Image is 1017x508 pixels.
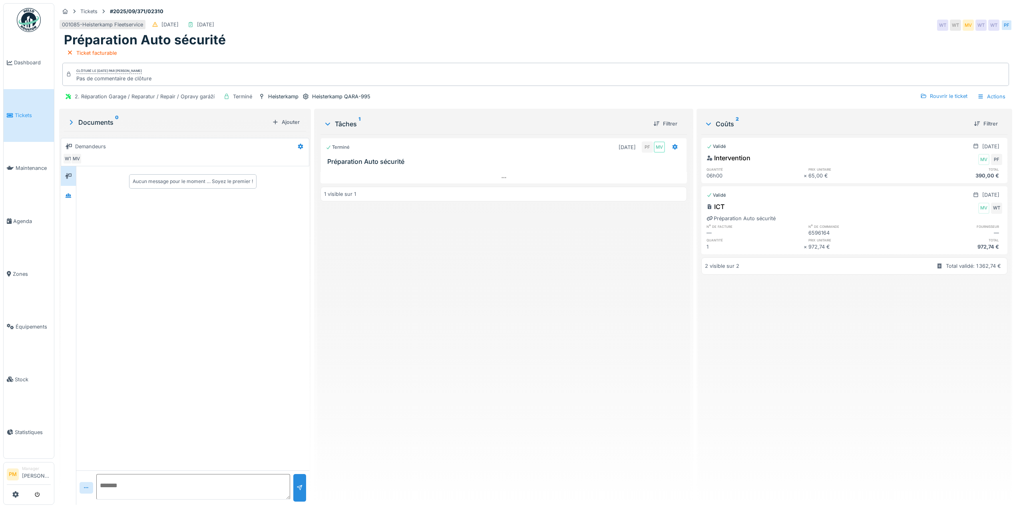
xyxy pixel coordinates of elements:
[971,118,1001,129] div: Filtrer
[324,190,356,198] div: 1 visible sur 1
[115,118,119,127] sup: 0
[4,89,54,142] a: Tickets
[707,153,750,163] div: Intervention
[642,141,653,153] div: PF
[16,164,51,172] span: Maintenance
[804,243,809,251] div: ×
[988,20,999,31] div: WT
[7,466,51,485] a: PM Manager[PERSON_NAME]
[808,167,905,172] h6: prix unitaire
[906,243,1002,251] div: 972,74 €
[17,8,41,32] img: Badge_color-CXgf-gQk.svg
[15,428,51,436] span: Statistiques
[76,68,142,74] div: Clôturé le [DATE] par [PERSON_NAME]
[906,172,1002,179] div: 390,00 €
[978,203,989,214] div: MV
[705,262,739,270] div: 2 visible sur 2
[4,300,54,353] a: Équipements
[619,143,636,151] div: [DATE]
[804,172,809,179] div: ×
[707,237,803,243] h6: quantité
[15,112,51,119] span: Tickets
[358,119,360,129] sup: 1
[71,153,82,164] div: MV
[808,229,905,237] div: 6596164
[707,143,726,150] div: Validé
[13,270,51,278] span: Zones
[937,20,948,31] div: WT
[906,224,1002,229] h6: fournisseur
[161,21,179,28] div: [DATE]
[808,172,905,179] div: 65,00 €
[76,49,117,57] div: Ticket facturable
[80,8,98,15] div: Tickets
[906,167,1002,172] h6: total
[1001,20,1012,31] div: PF
[197,21,214,28] div: [DATE]
[16,323,51,331] span: Équipements
[324,119,647,129] div: Tâches
[4,142,54,195] a: Maintenance
[906,229,1002,237] div: —
[75,93,215,100] div: 2. Réparation Garage / Reparatur / Repair / Opravy garáží
[67,118,269,127] div: Documents
[233,93,252,100] div: Terminé
[982,143,999,150] div: [DATE]
[978,154,989,165] div: MV
[4,247,54,300] a: Zones
[22,466,51,483] li: [PERSON_NAME]
[107,8,167,15] strong: #2025/09/371/02310
[654,141,665,153] div: MV
[950,20,961,31] div: WT
[946,262,1001,270] div: Total validé: 1 362,74 €
[707,229,803,237] div: —
[707,224,803,229] h6: n° de facture
[13,217,51,225] span: Agenda
[4,195,54,247] a: Agenda
[63,153,74,164] div: WT
[707,192,726,199] div: Validé
[7,468,19,480] li: PM
[22,466,51,472] div: Manager
[808,237,905,243] h6: prix unitaire
[76,75,151,82] div: Pas de commentaire de clôture
[75,143,106,150] div: Demandeurs
[64,32,226,48] h1: Préparation Auto sécurité
[991,154,1002,165] div: PF
[705,119,967,129] div: Coûts
[4,36,54,89] a: Dashboard
[991,203,1002,214] div: WT
[327,158,683,165] h3: Préparation Auto sécurité
[650,118,681,129] div: Filtrer
[707,167,803,172] h6: quantité
[808,224,905,229] h6: n° de commande
[974,91,1009,102] div: Actions
[906,237,1002,243] h6: total
[975,20,987,31] div: WT
[4,353,54,406] a: Stock
[15,376,51,383] span: Stock
[62,21,143,28] div: 001085-Heisterkamp Fleetservice
[312,93,370,100] div: Heisterkamp QARA-995
[326,144,350,151] div: Terminé
[269,117,303,127] div: Ajouter
[707,172,803,179] div: 06h00
[133,178,253,185] div: Aucun message pour le moment … Soyez le premier !
[736,119,739,129] sup: 2
[268,93,299,100] div: Heisterkamp
[963,20,974,31] div: MV
[707,243,803,251] div: 1
[707,215,776,222] div: Préparation Auto sécurité
[707,202,724,211] div: ICT
[14,59,51,66] span: Dashboard
[917,91,971,102] div: Rouvrir le ticket
[982,191,999,199] div: [DATE]
[808,243,905,251] div: 972,74 €
[4,406,54,458] a: Statistiques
